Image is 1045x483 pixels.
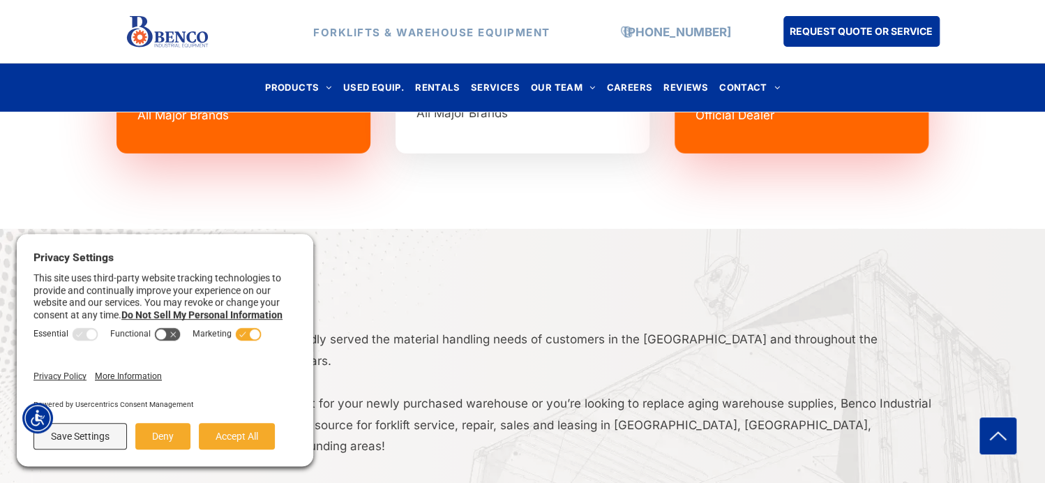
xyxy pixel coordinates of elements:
span: Benco Industrial Equipment has proudly served the material handling needs of customers in the [GE... [104,332,878,368]
a: [PHONE_NUMBER] [623,24,730,38]
div: Accessibility Menu [22,403,53,433]
a: REVIEWS [658,78,714,97]
a: OUR TEAM [525,78,601,97]
a: SERVICES [465,78,525,97]
span: Sales, Installation and Service Official Dealer [696,87,865,122]
a: REQUEST QUOTE OR SERVICE [783,16,940,47]
strong: FORKLIFTS & WAREHOUSE EQUIPMENT [313,25,550,38]
a: USED EQUIP. [338,78,409,97]
a: RENTALS [409,78,465,97]
span: REQUEST QUOTE OR SERVICE [790,18,933,44]
span: Sales, Installation and Service All Major Brands [416,84,586,120]
span: Whether you’re looking for equipment for your newly purchased warehouse or you’re looking to repl... [104,396,931,453]
a: PRODUCTS [260,78,338,97]
span: Sales, Service, Repair and Refurbish All Major Brands [137,87,341,122]
a: CONTACT [714,78,785,97]
a: CAREERS [601,78,658,97]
